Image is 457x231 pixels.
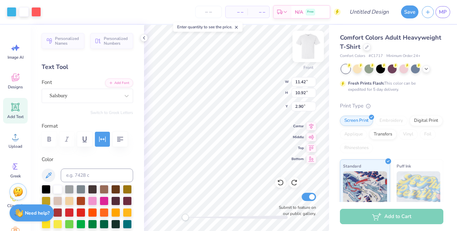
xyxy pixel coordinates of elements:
[369,129,397,140] div: Transfers
[397,162,411,170] span: Puff Ink
[439,8,447,16] span: MP
[340,102,443,110] div: Print Type
[173,22,243,32] div: Enter quantity to see the price.
[295,33,322,60] img: Front
[4,203,27,214] span: Clipart & logos
[90,33,133,49] button: Personalized Numbers
[291,156,304,162] span: Bottom
[303,64,313,71] div: Front
[42,122,133,130] label: Format
[10,173,21,179] span: Greek
[90,110,133,115] button: Switch to Greek Letters
[291,145,304,151] span: Top
[307,10,314,14] span: Free
[343,162,361,170] span: Standard
[375,116,408,126] div: Embroidery
[55,36,80,46] span: Personalized Names
[344,5,394,19] input: Untitled Design
[42,62,133,72] div: Text Tool
[182,214,189,221] div: Accessibility label
[369,53,383,59] span: # C1717
[9,144,22,149] span: Upload
[291,134,304,140] span: Middle
[42,156,133,163] label: Color
[8,55,24,60] span: Image AI
[348,81,384,86] strong: Fresh Prints Flash:
[399,129,418,140] div: Vinyl
[275,204,316,217] label: Submit to feature on our public gallery.
[340,129,367,140] div: Applique
[435,6,450,18] a: MP
[7,114,24,119] span: Add Text
[42,33,84,49] button: Personalized Names
[348,80,432,92] div: This color can be expedited for 5 day delivery.
[105,78,133,87] button: Add Font
[340,143,373,153] div: Rhinestones
[42,78,52,86] label: Font
[343,171,387,205] img: Standard
[295,9,303,16] span: N/A
[401,5,418,18] button: Save
[340,33,441,51] span: Comfort Colors Adult Heavyweight T-Shirt
[386,53,420,59] span: Minimum Order: 24 +
[340,116,373,126] div: Screen Print
[410,116,443,126] div: Digital Print
[61,169,133,182] input: e.g. 7428 c
[340,53,365,59] span: Comfort Colors
[8,84,23,90] span: Designs
[252,9,265,16] span: – –
[420,129,436,140] div: Foil
[230,9,243,16] span: – –
[397,171,441,205] img: Puff Ink
[104,36,129,46] span: Personalized Numbers
[291,124,304,129] span: Center
[25,210,49,216] strong: Need help?
[195,6,222,18] input: – –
